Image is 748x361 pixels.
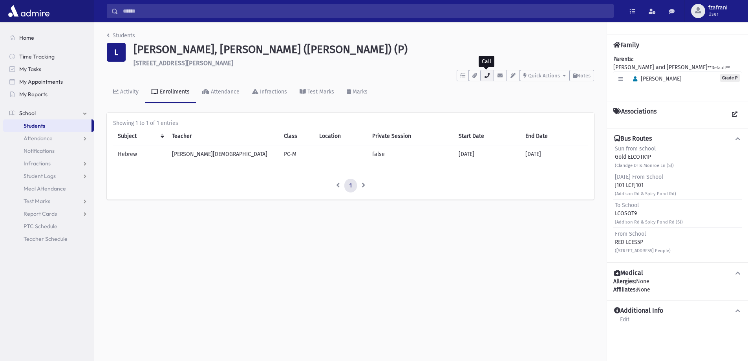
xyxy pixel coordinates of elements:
td: false [368,145,454,163]
nav: breadcrumb [107,31,135,43]
a: Attendance [196,81,246,103]
span: Grade P [720,74,740,82]
small: (Addison Rd & Spicy Pond Rd) [615,191,676,196]
span: Students [24,122,45,129]
span: [DATE] From School [615,174,663,180]
span: PTC Schedule [24,223,57,230]
td: [PERSON_NAME][DEMOGRAPHIC_DATA] [167,145,279,163]
span: My Appointments [19,78,63,85]
a: 1 [344,179,357,193]
span: My Tasks [19,66,41,73]
th: Start Date [454,127,521,145]
a: Activity [107,81,145,103]
span: Quick Actions [528,73,560,79]
a: Teacher Schedule [3,233,94,245]
span: My Reports [19,91,48,98]
div: Test Marks [306,88,334,95]
small: ([STREET_ADDRESS] People) [615,248,671,253]
td: Hebrew [113,145,167,163]
button: Notes [569,70,594,81]
div: Showing 1 to 1 of 1 entries [113,119,588,127]
div: J101 LCFJ101 [615,173,676,198]
th: Subject [113,127,167,145]
div: None [613,286,742,294]
a: Enrollments [145,81,196,103]
span: Attendance [24,135,53,142]
h4: Associations [613,108,657,122]
input: Search [118,4,613,18]
div: Call [479,56,494,67]
a: Attendance [3,132,94,145]
span: [PERSON_NAME] [629,75,682,82]
div: Marks [351,88,368,95]
small: (Claridge Dr & Monroe Ln (S)) [615,163,674,168]
div: [PERSON_NAME] and [PERSON_NAME] [613,55,742,95]
span: Notes [577,73,591,79]
span: Sun from school [615,145,656,152]
small: (Addison Rd & Spicy Pond Rd (S)) [615,220,683,225]
a: Time Tracking [3,50,94,63]
span: Meal Attendance [24,185,66,192]
a: Students [3,119,91,132]
a: My Appointments [3,75,94,88]
button: Additional Info [613,307,742,315]
a: Infractions [3,157,94,170]
b: Parents: [613,56,633,62]
th: Teacher [167,127,279,145]
a: Report Cards [3,207,94,220]
div: L [107,43,126,62]
th: Private Session [368,127,454,145]
div: Activity [119,88,139,95]
th: Class [279,127,315,145]
b: Allergies: [613,278,636,285]
a: Student Logs [3,170,94,182]
h1: [PERSON_NAME], [PERSON_NAME] ([PERSON_NAME]) (P) [134,43,594,56]
th: Location [315,127,368,145]
a: Meal Attendance [3,182,94,195]
th: End Date [521,127,588,145]
h4: Additional Info [614,307,663,315]
span: Student Logs [24,172,56,180]
img: AdmirePro [6,3,51,19]
td: [DATE] [454,145,521,163]
span: Test Marks [24,198,50,205]
b: Affiliates: [613,286,637,293]
a: PTC Schedule [3,220,94,233]
span: School [19,110,36,117]
h4: Bus Routes [614,135,652,143]
span: Time Tracking [19,53,55,60]
a: Test Marks [3,195,94,207]
div: Enrollments [158,88,190,95]
button: Bus Routes [613,135,742,143]
td: PC-M [279,145,315,163]
button: Medical [613,269,742,277]
span: Infractions [24,160,51,167]
a: Infractions [246,81,293,103]
div: Attendance [209,88,240,95]
a: Students [107,32,135,39]
a: Notifications [3,145,94,157]
h6: [STREET_ADDRESS][PERSON_NAME] [134,59,594,67]
div: LCOSOT9 [615,201,683,226]
span: Teacher Schedule [24,235,68,242]
a: Edit [620,315,630,329]
span: User [708,11,728,17]
div: Gold ELCOTK1P [615,145,674,169]
button: Quick Actions [520,70,569,81]
span: Notifications [24,147,55,154]
span: To School [615,202,639,209]
div: Infractions [258,88,287,95]
a: My Tasks [3,63,94,75]
a: Marks [340,81,374,103]
div: RED LCES5P [615,230,671,255]
a: View all Associations [728,108,742,122]
h4: Family [613,41,639,49]
a: My Reports [3,88,94,101]
span: Report Cards [24,210,57,217]
span: Home [19,34,34,41]
a: Home [3,31,94,44]
h4: Medical [614,269,643,277]
div: None [613,277,742,294]
span: From School [615,231,646,237]
td: [DATE] [521,145,588,163]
